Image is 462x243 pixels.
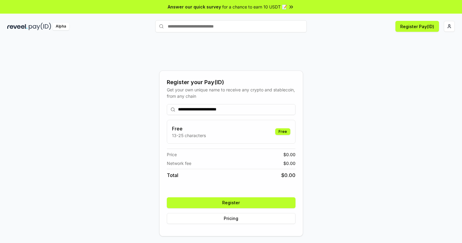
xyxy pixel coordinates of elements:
[167,87,295,99] div: Get your own unique name to receive any crypto and stablecoin, from any chain
[395,21,439,32] button: Register Pay(ID)
[167,172,178,179] span: Total
[167,160,191,166] span: Network fee
[167,151,177,158] span: Price
[283,151,295,158] span: $ 0.00
[29,23,51,30] img: pay_id
[167,78,295,87] div: Register your Pay(ID)
[167,197,295,208] button: Register
[281,172,295,179] span: $ 0.00
[222,4,287,10] span: for a chance to earn 10 USDT 📝
[275,128,290,135] div: Free
[167,213,295,224] button: Pricing
[283,160,295,166] span: $ 0.00
[7,23,28,30] img: reveel_dark
[52,23,69,30] div: Alpha
[172,125,206,132] h3: Free
[172,132,206,139] p: 13-25 characters
[168,4,221,10] span: Answer our quick survey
